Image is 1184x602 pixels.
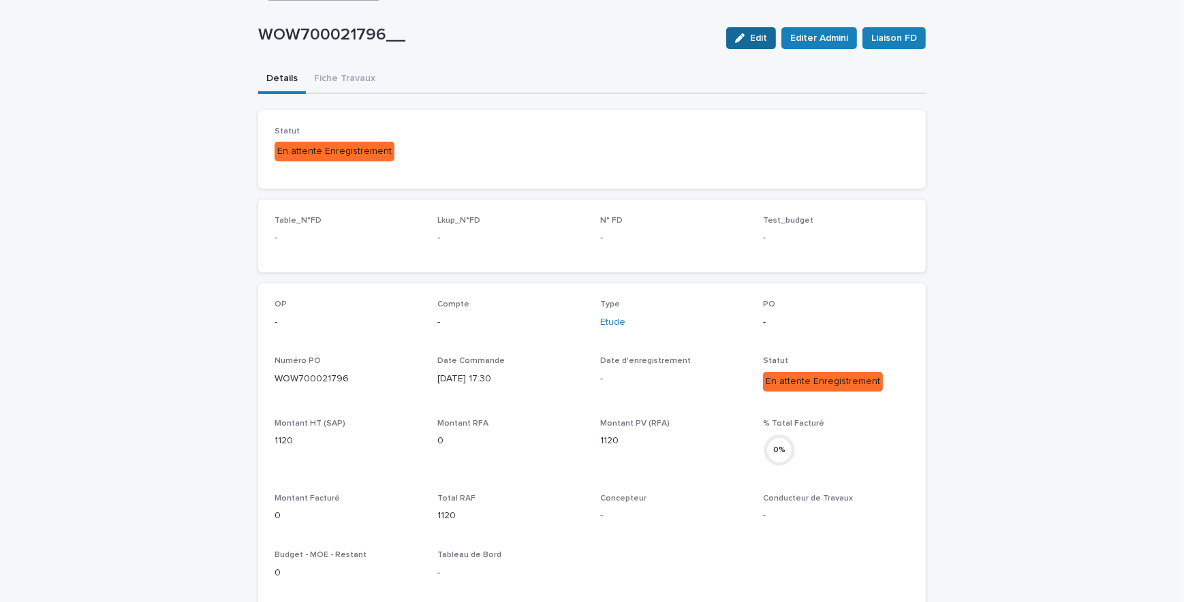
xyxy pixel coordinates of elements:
span: Type [600,300,620,308]
button: Edit [726,27,776,49]
span: OP [275,300,287,308]
p: 0 [275,566,421,580]
div: En attente Enregistrement [275,142,394,161]
p: - [437,315,584,330]
p: - [600,509,747,523]
p: - [600,231,747,245]
span: Concepteur [600,494,646,503]
span: Montant HT (SAP) [275,419,345,428]
p: - [437,231,584,245]
span: Table_N°FD [275,217,322,225]
span: Total RAF [437,494,476,503]
span: Test_budget [763,217,813,225]
p: 1120 [600,434,747,448]
span: N° FD [600,217,623,225]
span: Date Commande [437,357,505,365]
span: PO [763,300,775,308]
span: Tableau de Bord [437,551,501,559]
p: - [600,372,747,386]
p: WOW700021796__ [258,25,715,45]
p: - [437,566,584,580]
div: En attente Enregistrement [763,372,883,392]
span: Montant RFA [437,419,488,428]
span: Date d'enregistrement [600,357,691,365]
p: - [763,509,909,523]
p: - [275,315,421,330]
p: - [275,231,421,245]
button: Details [258,65,306,94]
p: 0 [437,434,584,448]
div: 0 % [763,443,796,458]
span: Edit [750,33,767,43]
p: - [763,231,909,245]
span: Conducteur de Travaux [763,494,853,503]
p: - [763,315,909,330]
p: 1120 [275,434,421,448]
span: Lkup_N°FD [437,217,480,225]
span: Montant PV (RFA) [600,419,670,428]
a: Etude [600,315,625,330]
span: Liaison FD [871,31,917,45]
span: % Total Facturé [763,419,824,428]
span: Numéro PO [275,357,321,365]
span: Statut [275,127,300,136]
button: Fiche Travaux [306,65,384,94]
span: Compte [437,300,469,308]
button: Editer Admini [781,27,857,49]
p: [DATE] 17:30 [437,372,584,386]
button: Liaison FD [862,27,926,49]
span: Statut [763,357,788,365]
span: Editer Admini [790,31,848,45]
p: WOW700021796 [275,372,421,386]
span: Budget - MOE - Restant [275,551,367,559]
p: 0 [275,509,421,523]
span: Montant Facturé [275,494,340,503]
p: 1120 [437,509,584,523]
